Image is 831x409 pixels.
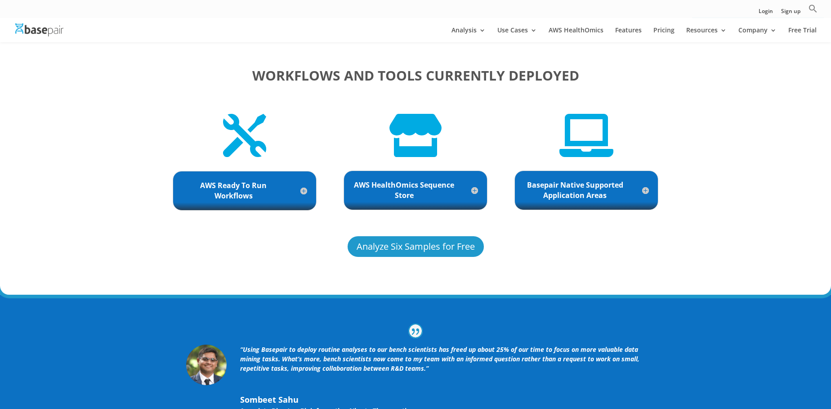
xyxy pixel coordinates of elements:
[615,27,642,42] a: Features
[781,9,800,18] a: Sign up
[658,344,820,398] iframe: Drift Widget Chat Controller
[809,4,818,18] a: Search Icon Link
[182,180,307,201] h5: AWS Ready To Run Workflows
[240,345,639,373] i: “Using Basepair to deploy routine analyses to our bench scientists has freed up about 25% of our ...
[549,27,603,42] a: AWS HealthOmics
[223,114,266,157] span: 
[524,180,649,201] h5: Basepair Native Supported Application Areas
[559,114,613,157] span: 
[738,27,777,42] a: Company
[653,27,675,42] a: Pricing
[252,66,579,85] strong: WORKFLOWS AND TOOLS CURRENTLY DEPLOYED
[451,27,486,42] a: Analysis
[353,180,478,201] h5: AWS HealthOmics Sequence Store
[497,27,537,42] a: Use Cases
[15,23,63,36] img: Basepair
[346,235,485,258] a: Analyze Six Samples for Free
[240,394,645,406] span: Sombeet Sahu
[389,114,442,157] span: 
[686,27,727,42] a: Resources
[809,4,818,13] svg: Search
[759,9,773,18] a: Login
[788,27,817,42] a: Free Trial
